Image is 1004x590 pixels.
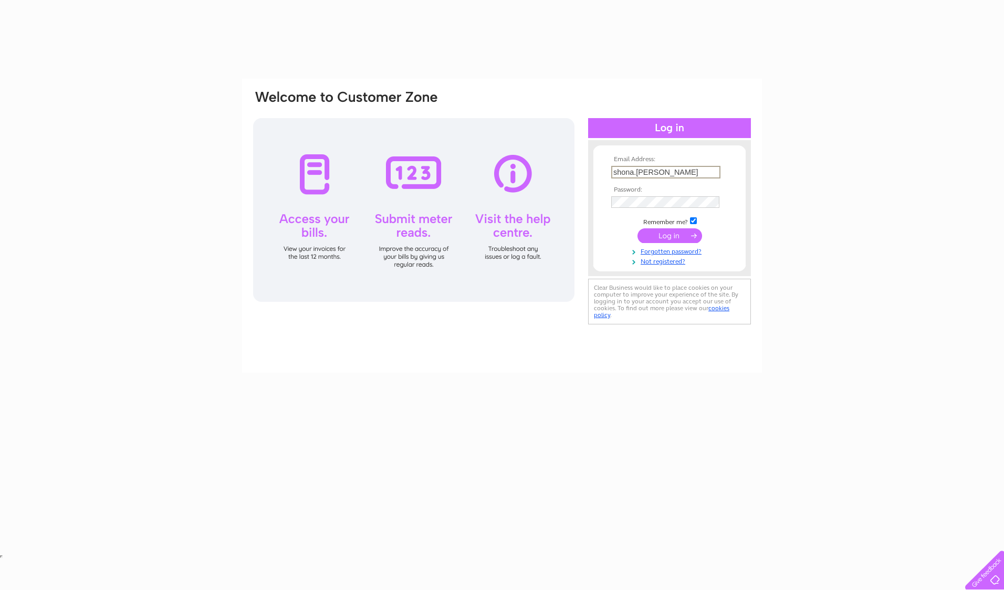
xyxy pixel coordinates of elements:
[611,246,730,256] a: Forgotten password?
[594,304,729,319] a: cookies policy
[588,279,751,324] div: Clear Business would like to place cookies on your computer to improve your experience of the sit...
[609,186,730,194] th: Password:
[611,256,730,266] a: Not registered?
[609,156,730,163] th: Email Address:
[609,216,730,226] td: Remember me?
[637,228,702,243] input: Submit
